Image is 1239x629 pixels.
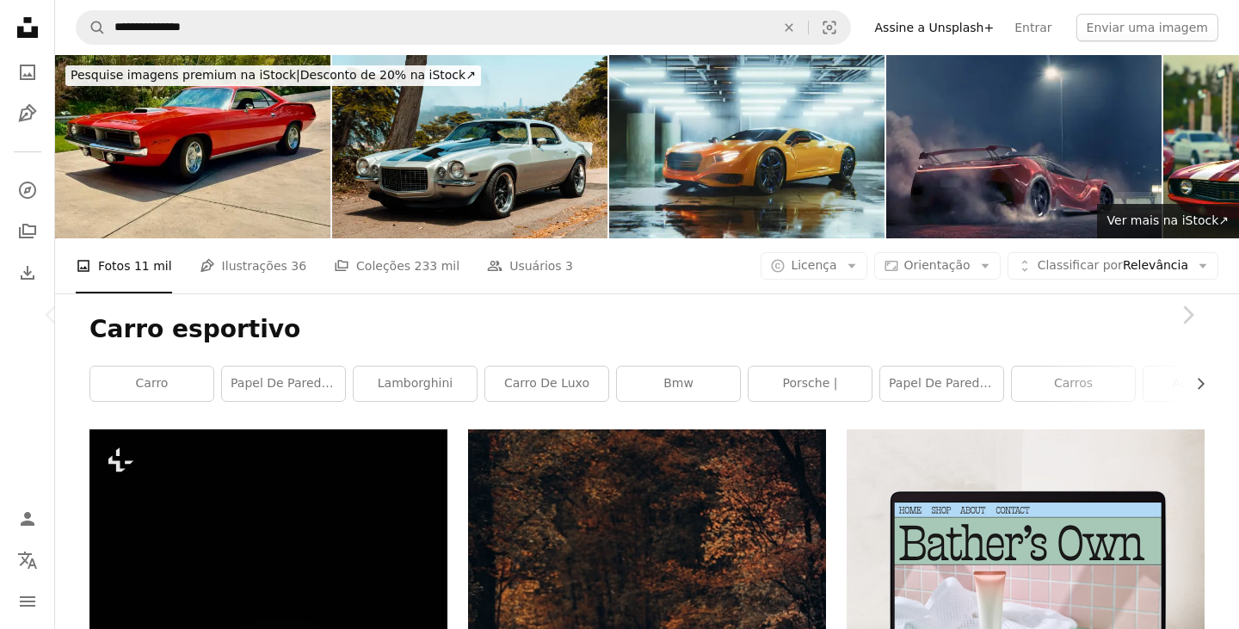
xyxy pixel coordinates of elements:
a: Coleções 233 mil [334,238,459,293]
span: 233 mil [415,256,460,275]
button: Classificar porRelevância [1008,252,1218,280]
button: Pesquisa visual [809,11,850,44]
a: Ilustrações [10,96,45,131]
a: Porsche | [749,367,872,401]
span: Ver mais na iStock ↗ [1107,213,1229,227]
button: Orientação [874,252,1001,280]
a: Próximo [1136,232,1239,398]
span: Classificar por [1038,258,1123,272]
a: papel de parede do carro esportivo [880,367,1003,401]
span: 36 [291,256,306,275]
button: Licença [761,252,866,280]
img: Queima de pneus de carros esportivos elétricos [886,55,1162,238]
a: Ilustrações 36 [200,238,306,293]
span: Relevância [1038,257,1188,274]
a: carro de luxo [485,367,608,401]
img: Classic American Muscle Car [55,55,330,238]
button: Enviar uma imagem [1076,14,1218,41]
a: carro [90,367,213,401]
img: Poder retrô [332,55,607,238]
span: Orientação [904,258,971,272]
a: Fotos [10,55,45,89]
button: Idioma [10,543,45,577]
button: Pesquise na Unsplash [77,11,106,44]
a: Assine a Unsplash+ [865,14,1005,41]
h1: Carro esportivo [89,314,1205,345]
img: Garagem vazia com carro esportivo moderno [609,55,885,238]
a: Bmw [617,367,740,401]
a: Explorar [10,173,45,207]
a: Entrar [1004,14,1062,41]
form: Pesquise conteúdo visual em todo o site [76,10,851,45]
a: Ver mais na iStock↗ [1097,204,1239,238]
a: papel de parede do carro [222,367,345,401]
span: 3 [565,256,573,275]
a: Lamborghini [354,367,477,401]
a: Usuários 3 [487,238,573,293]
button: Limpar [770,11,808,44]
a: Entrar / Cadastrar-se [10,502,45,536]
button: Menu [10,584,45,619]
span: Pesquise imagens premium na iStock | [71,68,300,82]
a: Coleções [10,214,45,249]
a: Carros [1012,367,1135,401]
span: Licença [791,258,836,272]
a: Pesquise imagens premium na iStock|Desconto de 20% na iStock↗ [55,55,491,96]
div: Desconto de 20% na iStock ↗ [65,65,481,86]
